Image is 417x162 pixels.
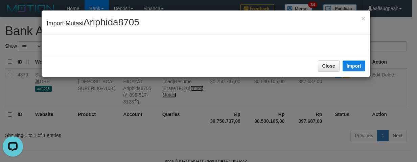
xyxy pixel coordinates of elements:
button: Open LiveChat chat widget [3,3,23,23]
button: Import [343,61,366,71]
span: Ariphida8705 [84,17,139,27]
button: Close [361,15,365,22]
button: Close [318,60,340,72]
span: × [361,15,365,22]
span: Import Mutasi [47,20,139,27]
